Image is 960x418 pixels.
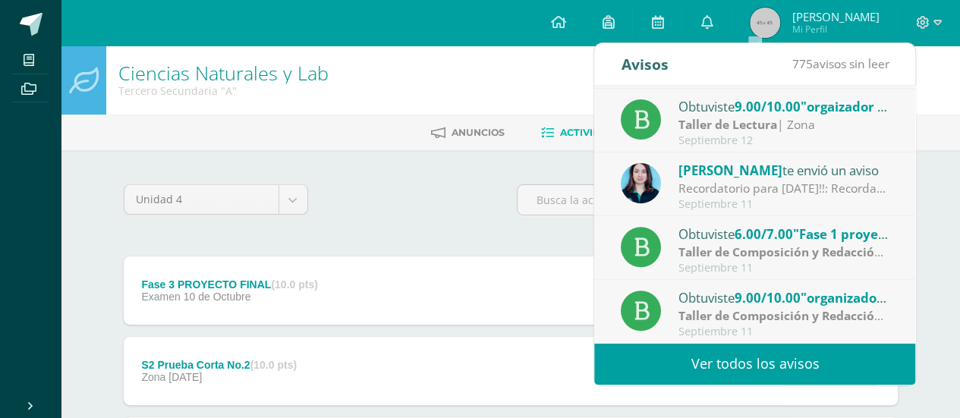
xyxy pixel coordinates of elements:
span: [PERSON_NAME] [678,162,782,179]
div: Obtuviste en [678,224,889,244]
span: 10 de Octubre [184,291,251,303]
div: | Zona [678,116,889,134]
strong: (10.0 pts) [250,359,297,371]
a: Ver todos los avisos [594,343,915,385]
span: Actividades [560,127,627,138]
input: Busca la actividad aquí... [518,185,897,215]
a: Actividades [541,121,627,145]
span: 775 [792,55,812,72]
div: Obtuviste en [678,96,889,116]
span: [DATE] [168,371,202,383]
strong: Taller de Composición y Redacción [678,244,883,260]
div: Obtuviste en [678,288,889,307]
span: [PERSON_NAME] [792,9,879,24]
div: | Zona [678,307,889,325]
span: 9.00/10.00 [735,98,801,115]
a: Unidad 4 [124,185,307,214]
span: 6.00/7.00 [735,225,793,243]
div: Recordatorio para mañana!!: Recordatorio para la vestimenta de mañana. [678,180,889,197]
div: Tercero Secundaria 'A' [118,83,329,98]
img: 45x45 [750,8,780,38]
h1: Ciencias Naturales y Lab [118,62,329,83]
a: Anuncios [431,121,505,145]
div: S2 Prueba Corta No.2 [141,359,297,371]
div: | Examen [678,244,889,261]
img: cccdcb54ef791fe124cc064e0dd18e00.png [621,163,661,203]
div: Septiembre 11 [678,262,889,275]
span: Mi Perfil [792,23,879,36]
div: Septiembre 12 [678,134,889,147]
div: Septiembre 11 [678,198,889,211]
div: Septiembre 11 [678,325,889,338]
div: Avisos [621,43,668,85]
span: Anuncios [452,127,505,138]
span: 9.00/10.00 [735,289,801,306]
div: Fase 3 PROYECTO FINAL [141,278,317,291]
strong: Taller de Composición y Redacción [678,307,883,324]
span: Examen [141,291,180,303]
strong: Taller de Lectura [678,116,777,133]
strong: (10.0 pts) [271,278,317,291]
span: Zona [141,371,165,383]
span: avisos sin leer [792,55,889,72]
div: te envió un aviso [678,160,889,180]
a: Ciencias Naturales y Lab [118,60,329,86]
span: Unidad 4 [136,185,267,214]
